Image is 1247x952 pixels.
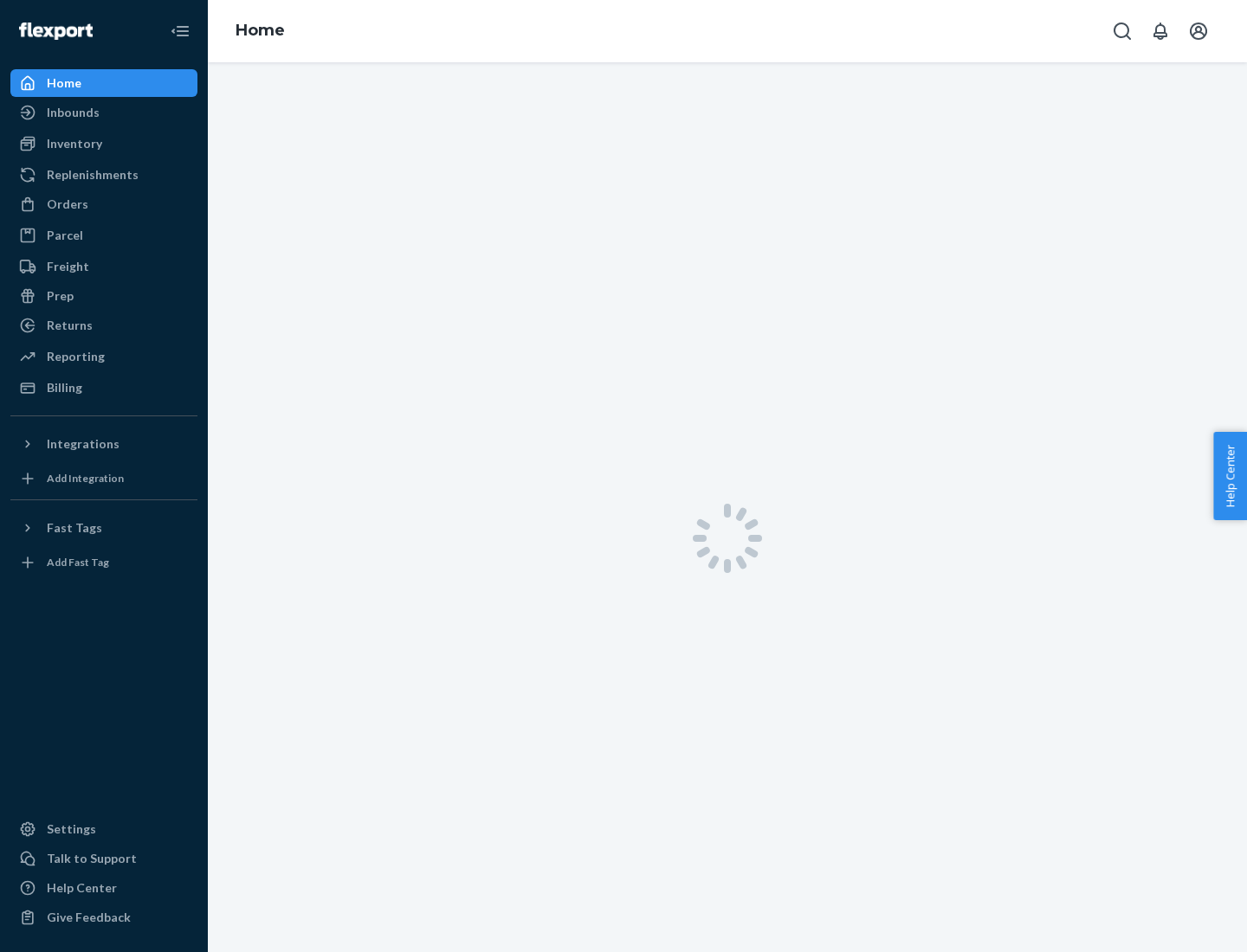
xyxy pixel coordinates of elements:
button: Close Navigation [163,14,197,48]
div: Talk to Support [47,850,137,867]
div: Reporting [47,348,105,365]
div: Parcel [47,227,83,244]
button: Help Center [1213,432,1247,520]
a: Settings [10,815,197,843]
button: Open Search Box [1105,14,1140,48]
div: Returns [47,317,93,334]
a: Reporting [10,343,197,370]
a: Talk to Support [10,845,197,872]
div: Help Center [47,879,117,897]
button: Open notifications [1143,14,1178,48]
div: Orders [47,196,88,213]
a: Add Integration [10,465,197,492]
div: Prep [47,287,74,305]
div: Integrations [47,435,120,453]
div: Settings [47,820,96,838]
div: Fast Tags [47,519,102,537]
ol: breadcrumbs [222,6,299,56]
div: Home [47,74,81,92]
a: Returns [10,312,197,339]
div: Add Integration [47,471,124,486]
a: Replenishments [10,161,197,189]
button: Open account menu [1181,14,1216,48]
a: Billing [10,374,197,402]
a: Inventory [10,130,197,158]
a: Prep [10,282,197,310]
a: Inbounds [10,99,197,126]
div: Add Fast Tag [47,555,109,569]
a: Home [10,69,197,97]
div: Billing [47,379,82,396]
a: Home [236,21,285,40]
a: Orders [10,190,197,218]
button: Integrations [10,430,197,458]
button: Give Feedback [10,904,197,931]
div: Give Feedback [47,909,131,926]
img: Flexport logo [19,23,93,40]
button: Fast Tags [10,514,197,542]
div: Inventory [47,135,102,152]
a: Add Fast Tag [10,549,197,576]
a: Freight [10,253,197,280]
div: Replenishments [47,166,139,183]
a: Help Center [10,874,197,902]
a: Parcel [10,222,197,249]
div: Freight [47,258,89,275]
div: Inbounds [47,104,100,121]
